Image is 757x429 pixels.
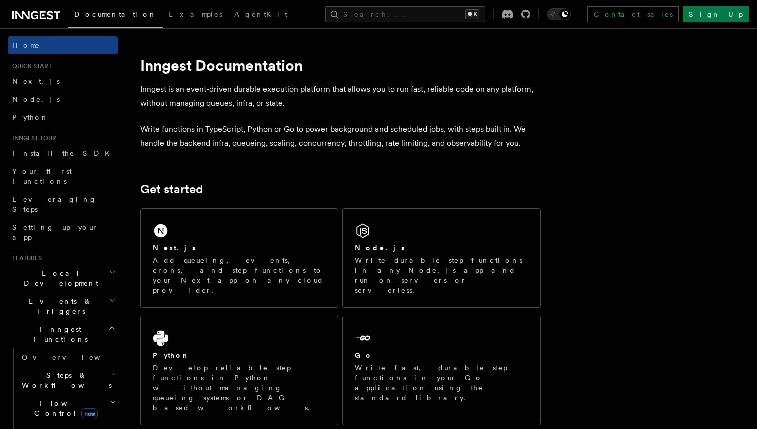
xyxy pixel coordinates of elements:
p: Write durable step functions in any Node.js app and run on servers or serverless. [355,255,528,295]
button: Events & Triggers [8,292,118,320]
span: Node.js [12,95,60,103]
span: Documentation [74,10,157,18]
span: Features [8,254,42,262]
a: Overview [18,348,118,366]
span: Leveraging Steps [12,195,97,213]
a: Sign Up [683,6,749,22]
a: Documentation [68,3,163,28]
h2: Next.js [153,243,196,253]
a: GoWrite fast, durable step functions in your Go application using the standard library. [342,316,541,425]
a: Your first Functions [8,162,118,190]
a: Node.js [8,90,118,108]
span: Install the SDK [12,149,116,157]
span: Overview [22,353,125,361]
h2: Python [153,350,190,360]
span: AgentKit [234,10,287,18]
p: Develop reliable step functions in Python without managing queueing systems or DAG based workflows. [153,363,326,413]
h1: Inngest Documentation [140,56,541,74]
span: Next.js [12,77,60,85]
h2: Node.js [355,243,405,253]
a: PythonDevelop reliable step functions in Python without managing queueing systems or DAG based wo... [140,316,338,425]
button: Steps & Workflows [18,366,118,394]
span: Flow Control [18,398,110,418]
a: Get started [140,182,203,196]
a: Next.js [8,72,118,90]
span: Home [12,40,40,50]
span: Examples [169,10,222,18]
button: Inngest Functions [8,320,118,348]
button: Toggle dark mode [547,8,571,20]
a: Node.jsWrite durable step functions in any Node.js app and run on servers or serverless. [342,208,541,308]
button: Local Development [8,264,118,292]
h2: Go [355,350,373,360]
a: Python [8,108,118,126]
button: Flow Controlnew [18,394,118,422]
a: Setting up your app [8,218,118,246]
span: Events & Triggers [8,296,109,316]
p: Add queueing, events, crons, and step functions to your Next app on any cloud provider. [153,255,326,295]
span: new [81,408,98,419]
span: Steps & Workflows [18,370,112,390]
a: Leveraging Steps [8,190,118,218]
a: Contact sales [587,6,679,22]
a: Home [8,36,118,54]
kbd: ⌘K [465,9,479,19]
p: Write functions in TypeScript, Python or Go to power background and scheduled jobs, with steps bu... [140,122,541,150]
button: Search...⌘K [325,6,485,22]
a: Next.jsAdd queueing, events, crons, and step functions to your Next app on any cloud provider. [140,208,338,308]
span: Setting up your app [12,223,98,241]
span: Local Development [8,268,109,288]
span: Quick start [8,62,52,70]
span: Python [12,113,49,121]
a: AgentKit [228,3,293,27]
a: Examples [163,3,228,27]
span: Inngest Functions [8,324,108,344]
p: Inngest is an event-driven durable execution platform that allows you to run fast, reliable code ... [140,82,541,110]
a: Install the SDK [8,144,118,162]
p: Write fast, durable step functions in your Go application using the standard library. [355,363,528,403]
span: Inngest tour [8,134,56,142]
span: Your first Functions [12,167,72,185]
